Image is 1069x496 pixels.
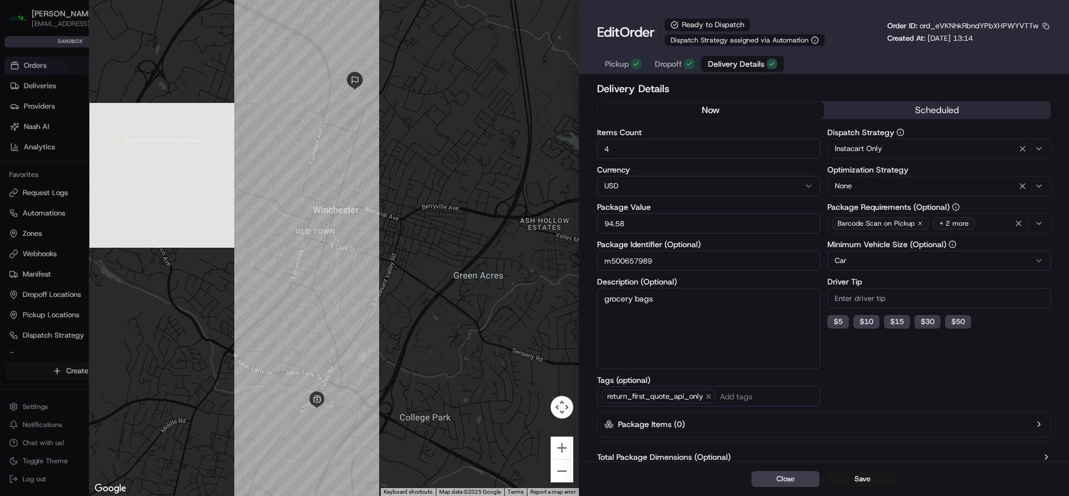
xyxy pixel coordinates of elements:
[11,108,32,128] img: 1736555255976-a54dd68f-1ca7-489b-9aae-adbdc363a1c4
[827,240,1051,248] label: Minimum Vehicle Size (Optional)
[933,217,975,230] div: + 2 more
[7,159,91,180] a: 📗Knowledge Base
[597,411,1051,437] button: Package Items (0)
[887,33,973,44] p: Created At:
[91,159,186,180] a: 💻API Documentation
[827,139,1051,159] button: Instacart Only
[827,128,1051,136] label: Dispatch Strategy
[664,18,750,32] div: Ready to Dispatch
[597,128,821,136] label: Items Count
[92,481,129,496] a: Open this area in Google Maps (opens a new window)
[827,278,1051,286] label: Driver Tip
[928,33,973,43] span: [DATE] 13:14
[952,203,960,211] button: Package Requirements (Optional)
[920,21,1038,31] span: ord_eVKNhkRbndYPbXHPWYVTTw
[824,102,1050,119] button: scheduled
[835,144,882,154] span: Instacart Only
[838,219,915,228] span: Barcode Scan on Pickup
[835,181,852,191] span: None
[23,164,87,175] span: Knowledge Base
[597,288,821,369] textarea: grocery bags
[597,139,821,159] input: Enter items count
[597,278,821,286] label: Description (Optional)
[597,213,821,234] input: Enter package value
[96,165,105,174] div: 💻
[29,73,187,85] input: Clear
[597,251,821,271] input: Enter package identifier
[827,213,1051,234] button: Barcode Scan on Pickup+ 2 more
[948,240,956,248] button: Minimum Vehicle Size (Optional)
[605,58,629,70] span: Pickup
[597,81,1051,97] h2: Delivery Details
[828,471,896,487] button: Save
[718,390,815,403] input: Add tags
[602,390,715,403] span: return_first_quote_api_only
[884,315,910,329] button: $15
[887,21,1038,31] p: Order ID:
[80,191,137,200] a: Powered byPylon
[597,23,655,41] h1: Edit
[620,23,655,41] span: Order
[113,192,137,200] span: Pylon
[597,451,731,463] label: Total Package Dimensions (Optional)
[597,203,821,211] label: Package Value
[671,36,809,45] span: Dispatch Strategy assigned via Automation
[11,11,34,34] img: Nash
[11,165,20,174] div: 📗
[38,108,186,119] div: Start new chat
[530,489,576,495] a: Report a map error
[827,176,1051,196] button: None
[945,315,971,329] button: $50
[597,451,1051,463] button: Total Package Dimensions (Optional)
[11,45,206,63] p: Welcome 👋
[38,119,143,128] div: We're available if you need us!
[598,102,824,119] button: now
[618,419,685,430] label: Package Items ( 0 )
[827,315,849,329] button: $5
[92,481,129,496] img: Google
[827,166,1051,174] label: Optimization Strategy
[827,203,1051,211] label: Package Requirements (Optional)
[551,396,573,419] button: Map camera controls
[192,111,206,125] button: Start new chat
[655,58,682,70] span: Dropoff
[664,34,825,46] button: Dispatch Strategy assigned via Automation
[896,128,904,136] button: Dispatch Strategy
[384,488,432,496] button: Keyboard shortcuts
[508,489,523,495] a: Terms (opens in new tab)
[752,471,819,487] button: Close
[708,58,765,70] span: Delivery Details
[915,315,941,329] button: $30
[551,460,573,482] button: Zoom out
[597,166,821,174] label: Currency
[597,240,821,248] label: Package Identifier (Optional)
[439,489,501,495] span: Map data ©2025 Google
[853,315,879,329] button: $10
[827,288,1051,308] input: Enter driver tip
[551,437,573,459] button: Zoom in
[107,164,182,175] span: API Documentation
[597,376,821,384] label: Tags (optional)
